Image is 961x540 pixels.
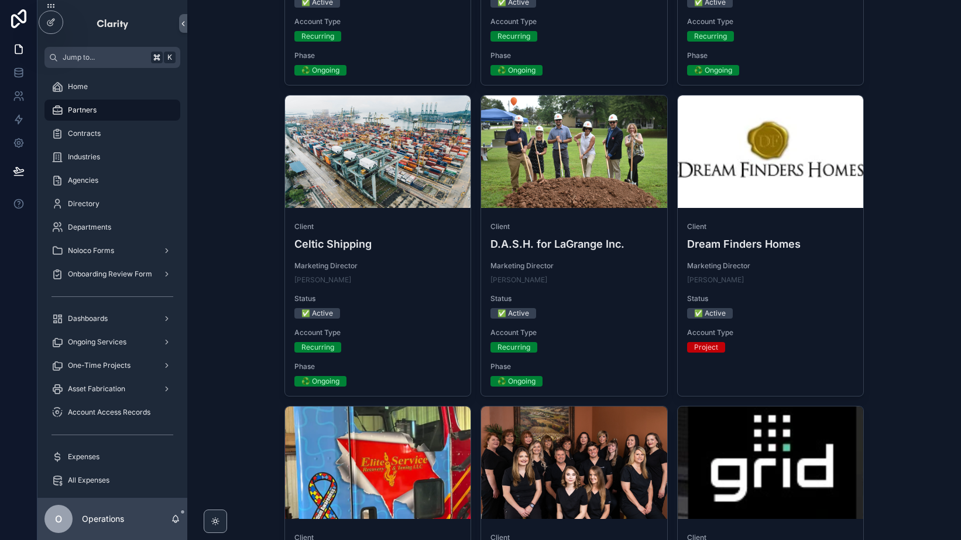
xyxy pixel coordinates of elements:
[294,236,462,252] h4: Celtic Shipping
[687,328,854,337] span: Account Type
[294,275,351,285] a: [PERSON_NAME]
[497,31,530,42] div: Recurring
[294,294,462,303] span: Status
[694,342,718,353] div: Project
[68,129,101,138] span: Contracts
[68,246,114,255] span: Noloco Forms
[687,222,854,231] span: Client
[694,31,727,42] div: Recurring
[68,314,108,323] span: Dashboards
[68,199,99,209] span: Directory
[294,261,462,271] span: Marketing Director
[480,95,668,397] a: ClientD.A.S.H. for LaGrange Inc.Marketing Director[PERSON_NAME]Status✅ ActiveAccount TypeRecurrin...
[44,100,180,121] a: Partners
[481,95,667,208] div: Gables-Groundbreaking-.jpg
[490,222,658,231] span: Client
[301,31,334,42] div: Recurring
[68,384,125,394] span: Asset Fabrication
[687,17,854,26] span: Account Type
[284,95,472,397] a: ClientCeltic ShippingMarketing Director[PERSON_NAME]Status✅ ActiveAccount TypeRecurringPhase♻️ On...
[694,65,732,76] div: ♻️ Ongoing
[68,105,97,115] span: Partners
[44,355,180,376] a: One-Time Projects
[55,512,62,526] span: O
[44,123,180,144] a: Contracts
[285,95,471,208] div: chuttersnap-eqwFWHfQipg-unsplash.jpg
[44,170,180,191] a: Agencies
[68,269,152,279] span: Onboarding Review Form
[63,53,146,62] span: Jump to...
[68,176,98,185] span: Agencies
[68,82,88,91] span: Home
[481,406,667,519] div: mcdonough_family_dentistry.jpg
[44,47,180,68] button: Jump to...K
[44,193,180,214] a: Directory
[68,476,109,485] span: All Expenses
[490,275,547,285] a: [PERSON_NAME]
[294,362,462,371] span: Phase
[44,146,180,168] a: Industries
[294,51,462,60] span: Phase
[285,406,471,519] div: elite-wrecker-flatbed-towing-346782896_794482938538316_719043454469774873_n-hd.webp
[44,446,180,467] a: Expenses
[490,261,658,271] span: Marketing Director
[490,236,658,252] h4: D.A.S.H. for LaGrange Inc.
[301,376,339,387] div: ♻️ Ongoing
[294,328,462,337] span: Account Type
[497,308,529,319] div: ✅ Active
[490,294,658,303] span: Status
[687,236,854,252] h4: Dream Finders Homes
[490,362,658,371] span: Phase
[687,261,854,271] span: Marketing Director
[44,308,180,329] a: Dashboards
[44,240,180,261] a: Noloco Forms
[68,223,111,232] span: Departments
[490,17,658,26] span: Account Type
[490,51,658,60] span: Phase
[44,331,180,353] a: Ongoing Services
[68,152,100,162] span: Industries
[68,452,99,462] span: Expenses
[68,408,150,417] span: Account Access Records
[678,95,864,208] div: dream_finders_homes_logo.webp
[497,65,536,76] div: ♻️ Ongoing
[96,14,129,33] img: App logo
[687,294,854,303] span: Status
[44,76,180,97] a: Home
[294,17,462,26] span: Account Type
[37,68,187,498] div: scrollable content
[301,65,339,76] div: ♻️ Ongoing
[497,342,530,353] div: Recurring
[301,342,334,353] div: Recurring
[677,95,864,397] a: ClientDream Finders HomesMarketing Director[PERSON_NAME]Status✅ ActiveAccount TypeProject
[82,513,124,525] p: Operations
[687,51,854,60] span: Phase
[687,275,744,285] a: [PERSON_NAME]
[68,337,126,347] span: Ongoing Services
[490,328,658,337] span: Account Type
[44,378,180,399] a: Asset Fabrication
[44,402,180,423] a: Account Access Records
[44,217,180,238] a: Departments
[68,361,131,370] span: One-Time Projects
[694,308,726,319] div: ✅ Active
[301,308,333,319] div: ✅ Active
[44,470,180,491] a: All Expenses
[44,264,180,285] a: Onboarding Review Form
[497,376,536,387] div: ♻️ Ongoing
[294,222,462,231] span: Client
[165,53,174,62] span: K
[678,406,864,519] div: Grid-_-2024-04-23-at-2.55.00-PM.webp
